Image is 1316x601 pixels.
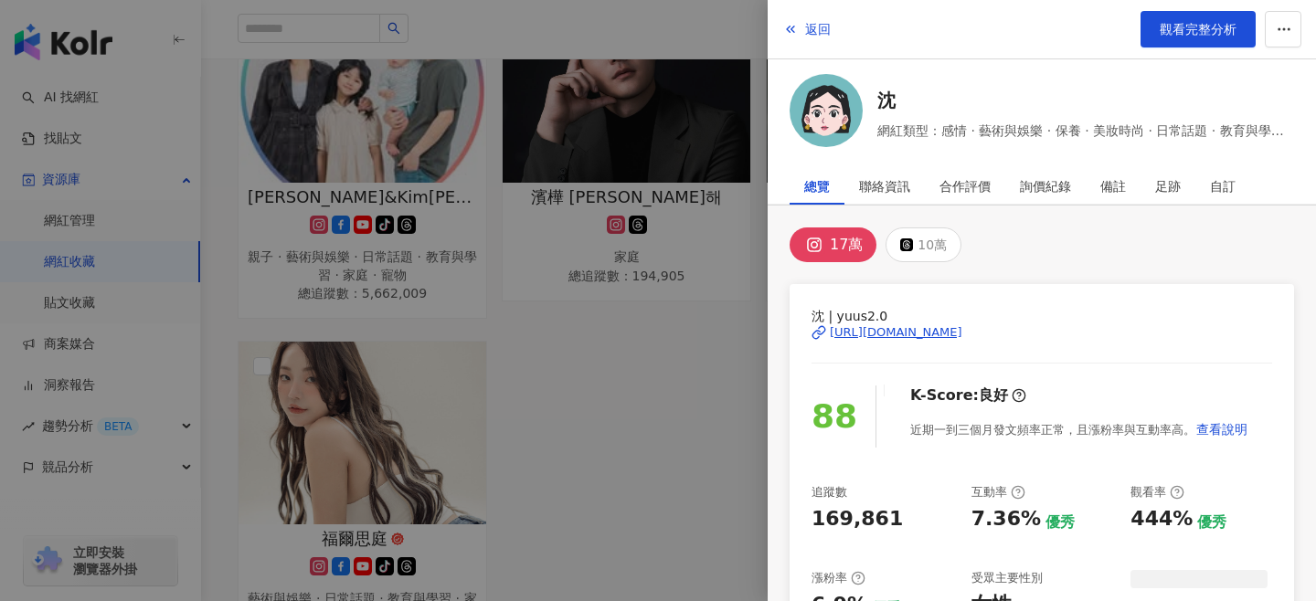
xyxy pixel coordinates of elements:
[830,324,962,341] div: [URL][DOMAIN_NAME]
[805,22,831,37] span: 返回
[812,505,903,533] div: 169,861
[790,74,863,147] img: KOL Avatar
[971,484,1025,501] div: 互動率
[790,227,876,262] button: 17萬
[1155,168,1181,205] div: 足跡
[812,484,847,501] div: 追蹤數
[1130,505,1193,533] div: 444%
[1130,484,1184,501] div: 觀看率
[1195,411,1248,448] button: 查看說明
[1197,512,1226,532] div: 優秀
[939,168,991,205] div: 合作評價
[859,168,910,205] div: 聯絡資訊
[812,306,1272,326] span: 沈 | yuus2.0
[1100,168,1126,205] div: 備註
[886,227,961,262] button: 10萬
[812,570,865,586] div: 漲粉率
[1020,168,1071,205] div: 詢價紀錄
[979,385,1008,406] div: 良好
[790,74,863,153] a: KOL Avatar
[918,232,947,258] div: 10萬
[1141,11,1256,47] a: 觀看完整分析
[877,121,1294,141] span: 網紅類型：感情 · 藝術與娛樂 · 保養 · 美妝時尚 · 日常話題 · 教育與學習 · 美食 · 穿搭
[1160,22,1236,37] span: 觀看完整分析
[812,391,857,443] div: 88
[910,385,1026,406] div: K-Score :
[812,324,1272,341] a: [URL][DOMAIN_NAME]
[910,411,1248,448] div: 近期一到三個月發文頻率正常，且漲粉率與互動率高。
[877,88,1294,113] a: 沈
[1045,512,1075,532] div: 優秀
[1196,422,1247,437] span: 查看說明
[971,570,1043,586] div: 受眾主要性別
[782,11,832,47] button: 返回
[830,232,863,258] div: 17萬
[804,168,830,205] div: 總覽
[971,505,1041,533] div: 7.36%
[1210,168,1236,205] div: 自訂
